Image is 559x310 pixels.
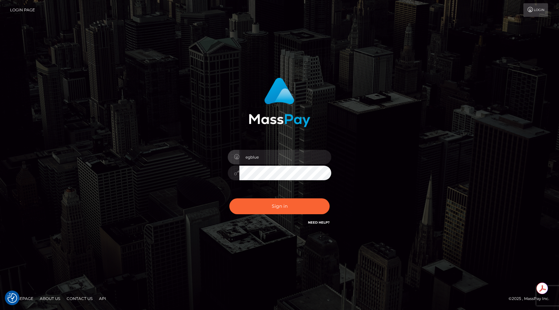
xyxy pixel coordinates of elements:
a: Homepage [7,293,36,304]
input: Username... [239,150,331,164]
div: © 2025 , MassPay Inc. [509,295,554,302]
a: Contact Us [64,293,95,304]
a: Need Help? [308,220,330,225]
a: About Us [37,293,63,304]
a: API [96,293,109,304]
button: Consent Preferences [7,293,17,303]
button: Sign in [229,198,330,214]
a: Login [523,3,548,17]
img: MassPay Login [249,78,310,127]
a: Login Page [10,3,35,17]
img: Revisit consent button [7,293,17,303]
